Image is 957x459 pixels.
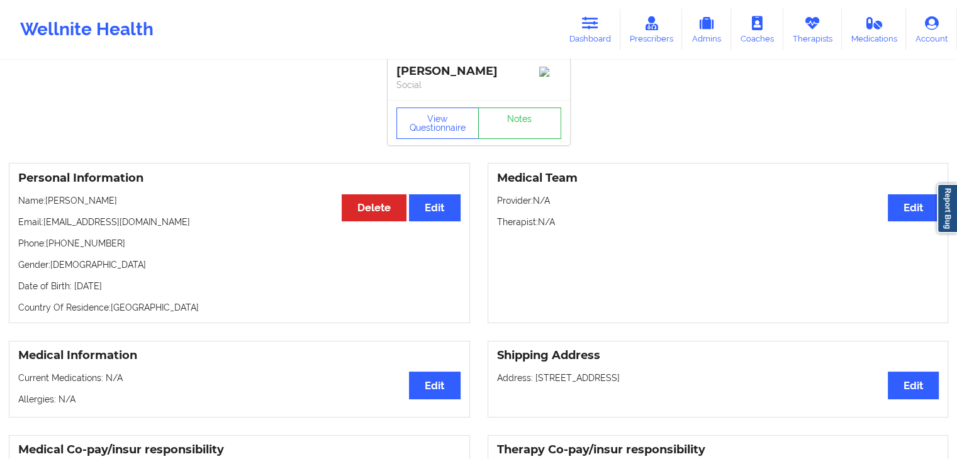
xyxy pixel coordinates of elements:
[342,194,406,221] button: Delete
[18,237,461,250] p: Phone: [PHONE_NUMBER]
[18,171,461,185] h3: Personal Information
[18,348,461,363] h3: Medical Information
[18,372,461,384] p: Current Medications: N/A
[409,372,460,399] button: Edit
[18,280,461,292] p: Date of Birth: [DATE]
[937,184,957,233] a: Report Bug
[396,79,561,91] p: Social
[539,67,561,77] img: Image%2Fplaceholer-image.png
[620,9,683,50] a: Prescribers
[396,108,479,139] button: View Questionnaire
[478,108,561,139] a: Notes
[560,9,620,50] a: Dashboard
[682,9,731,50] a: Admins
[18,443,461,457] h3: Medical Co-pay/insur responsibility
[409,194,460,221] button: Edit
[18,393,461,406] p: Allergies: N/A
[497,372,939,384] p: Address: [STREET_ADDRESS]
[783,9,842,50] a: Therapists
[18,216,461,228] p: Email: [EMAIL_ADDRESS][DOMAIN_NAME]
[18,258,461,271] p: Gender: [DEMOGRAPHIC_DATA]
[18,301,461,314] p: Country Of Residence: [GEOGRAPHIC_DATA]
[731,9,783,50] a: Coaches
[842,9,907,50] a: Medications
[497,443,939,457] h3: Therapy Co-pay/insur responsibility
[18,194,461,207] p: Name: [PERSON_NAME]
[906,9,957,50] a: Account
[497,348,939,363] h3: Shipping Address
[497,171,939,185] h3: Medical Team
[396,64,561,79] div: [PERSON_NAME]
[497,194,939,207] p: Provider: N/A
[888,372,939,399] button: Edit
[888,194,939,221] button: Edit
[497,216,939,228] p: Therapist: N/A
